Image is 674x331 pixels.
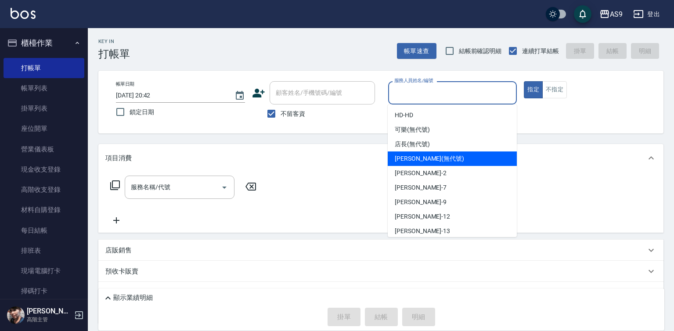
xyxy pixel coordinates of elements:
[105,267,138,276] p: 預收卡販賣
[27,307,72,316] h5: [PERSON_NAME]
[4,98,84,119] a: 掛單列表
[395,212,450,221] span: [PERSON_NAME] -12
[116,81,134,87] label: 帳單日期
[395,183,447,192] span: [PERSON_NAME] -7
[105,288,149,297] p: 其他付款方式
[4,261,84,281] a: 現場電腦打卡
[395,169,447,178] span: [PERSON_NAME] -2
[4,159,84,180] a: 現金收支登錄
[395,227,450,236] span: [PERSON_NAME] -13
[4,281,84,301] a: 掃碼打卡
[27,316,72,324] p: 高階主管
[11,8,36,19] img: Logo
[98,282,663,303] div: 其他付款方式
[395,198,447,207] span: [PERSON_NAME] -9
[4,58,84,78] a: 打帳單
[4,119,84,139] a: 座位開單
[113,293,153,302] p: 顯示業績明細
[98,240,663,261] div: 店販銷售
[459,47,502,56] span: 結帳前確認明細
[395,140,430,149] span: 店長 (無代號)
[394,77,433,84] label: 服務人員姓名/編號
[630,6,663,22] button: 登出
[98,144,663,172] div: 項目消費
[98,39,130,44] h2: Key In
[4,200,84,220] a: 材料自購登錄
[4,241,84,261] a: 排班表
[395,125,430,134] span: 可樂 (無代號)
[574,5,591,23] button: save
[105,154,132,163] p: 項目消費
[524,81,543,98] button: 指定
[397,43,436,59] button: 帳單速查
[98,261,663,282] div: 預收卡販賣
[4,32,84,54] button: 櫃檯作業
[4,78,84,98] a: 帳單列表
[116,88,226,103] input: YYYY/MM/DD hh:mm
[596,5,626,23] button: AS9
[217,180,231,194] button: Open
[522,47,559,56] span: 連續打單結帳
[4,180,84,200] a: 高階收支登錄
[281,109,305,119] span: 不留客資
[395,111,413,120] span: HD -HD
[395,154,464,163] span: [PERSON_NAME] (無代號)
[542,81,567,98] button: 不指定
[98,48,130,60] h3: 打帳單
[7,306,25,324] img: Person
[4,220,84,241] a: 每日結帳
[4,139,84,159] a: 營業儀表板
[610,9,623,20] div: AS9
[105,246,132,255] p: 店販銷售
[130,108,154,117] span: 鎖定日期
[229,85,250,106] button: Choose date, selected date is 2025-09-12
